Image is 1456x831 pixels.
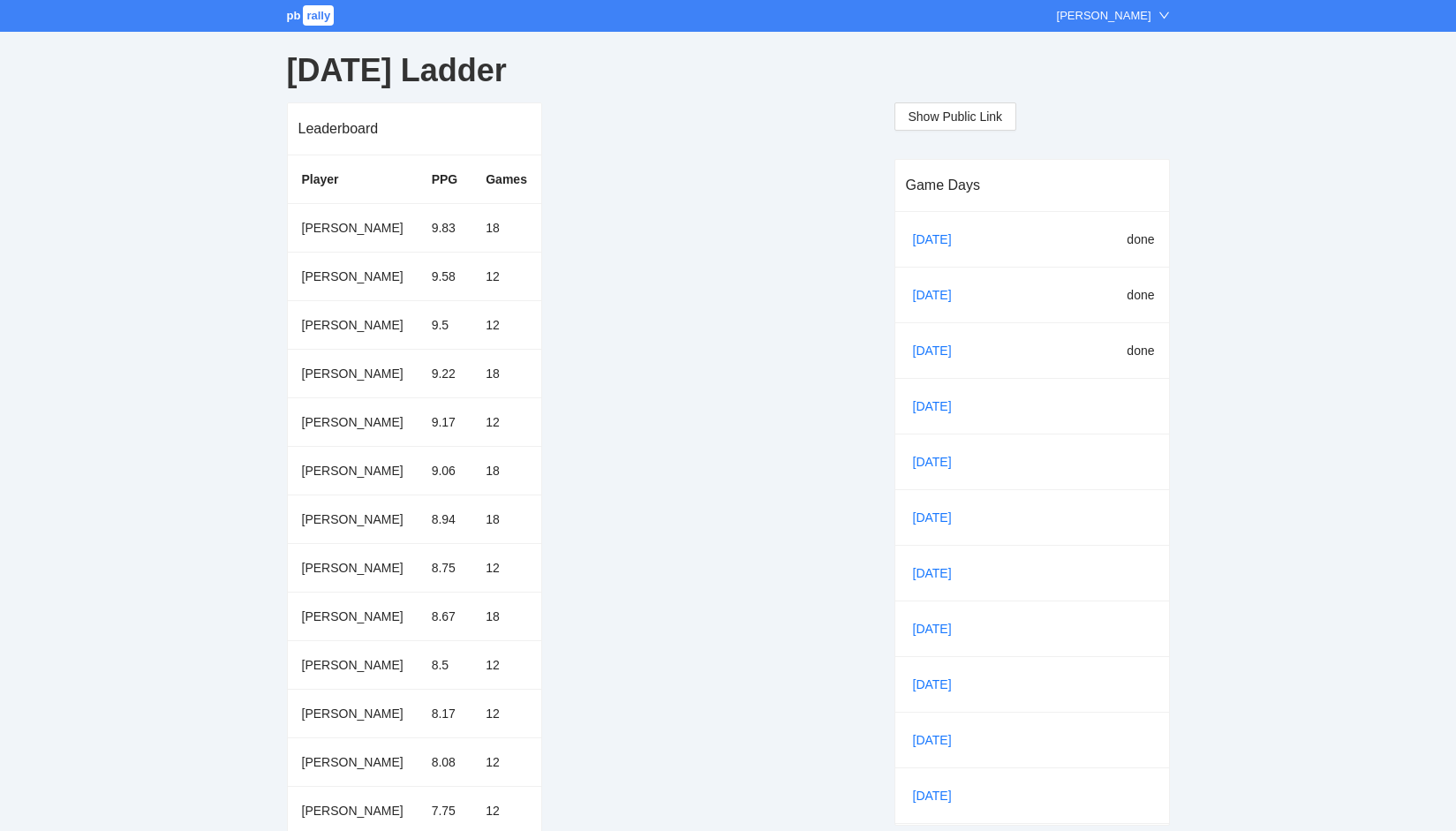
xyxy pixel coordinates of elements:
[418,495,472,543] td: 8.94
[288,543,418,592] td: [PERSON_NAME]
[1057,7,1151,25] div: [PERSON_NAME]
[287,9,301,22] span: pb
[288,446,418,495] td: [PERSON_NAME]
[288,300,418,349] td: [PERSON_NAME]
[909,504,969,531] a: [DATE]
[288,592,418,640] td: [PERSON_NAME]
[288,640,418,689] td: [PERSON_NAME]
[418,689,472,737] td: 8.17
[418,592,472,640] td: 8.67
[472,300,541,349] td: 12
[472,689,541,737] td: 12
[1063,322,1169,378] td: done
[288,689,418,737] td: [PERSON_NAME]
[472,252,541,300] td: 12
[1158,10,1170,21] span: down
[906,160,1158,210] div: Game Days
[472,446,541,495] td: 18
[909,393,969,419] a: [DATE]
[298,103,531,154] div: Leaderboard
[909,727,969,753] a: [DATE]
[418,300,472,349] td: 9.5
[432,170,458,189] div: PPG
[287,9,337,22] a: pbrally
[472,543,541,592] td: 12
[418,203,472,252] td: 9.83
[472,349,541,397] td: 18
[418,349,472,397] td: 9.22
[288,495,418,543] td: [PERSON_NAME]
[472,640,541,689] td: 12
[909,226,969,253] a: [DATE]
[1063,267,1169,322] td: done
[909,337,969,364] a: [DATE]
[472,397,541,446] td: 12
[288,397,418,446] td: [PERSON_NAME]
[287,39,1170,102] div: [DATE] Ladder
[1063,212,1169,268] td: done
[909,449,969,475] a: [DATE]
[472,737,541,786] td: 12
[288,349,418,397] td: [PERSON_NAME]
[909,107,1003,126] span: Show Public Link
[472,495,541,543] td: 18
[472,592,541,640] td: 18
[909,560,969,586] a: [DATE]
[909,671,969,698] a: [DATE]
[288,252,418,300] td: [PERSON_NAME]
[418,543,472,592] td: 8.75
[472,203,541,252] td: 18
[418,446,472,495] td: 9.06
[418,397,472,446] td: 9.17
[909,282,969,308] a: [DATE]
[288,203,418,252] td: [PERSON_NAME]
[302,170,404,189] div: Player
[418,640,472,689] td: 8.5
[909,616,969,642] a: [DATE]
[909,782,969,809] a: [DATE]
[303,5,334,26] span: rally
[418,252,472,300] td: 9.58
[894,102,1017,131] button: Show Public Link
[288,737,418,786] td: [PERSON_NAME]
[418,737,472,786] td: 8.08
[486,170,527,189] div: Games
